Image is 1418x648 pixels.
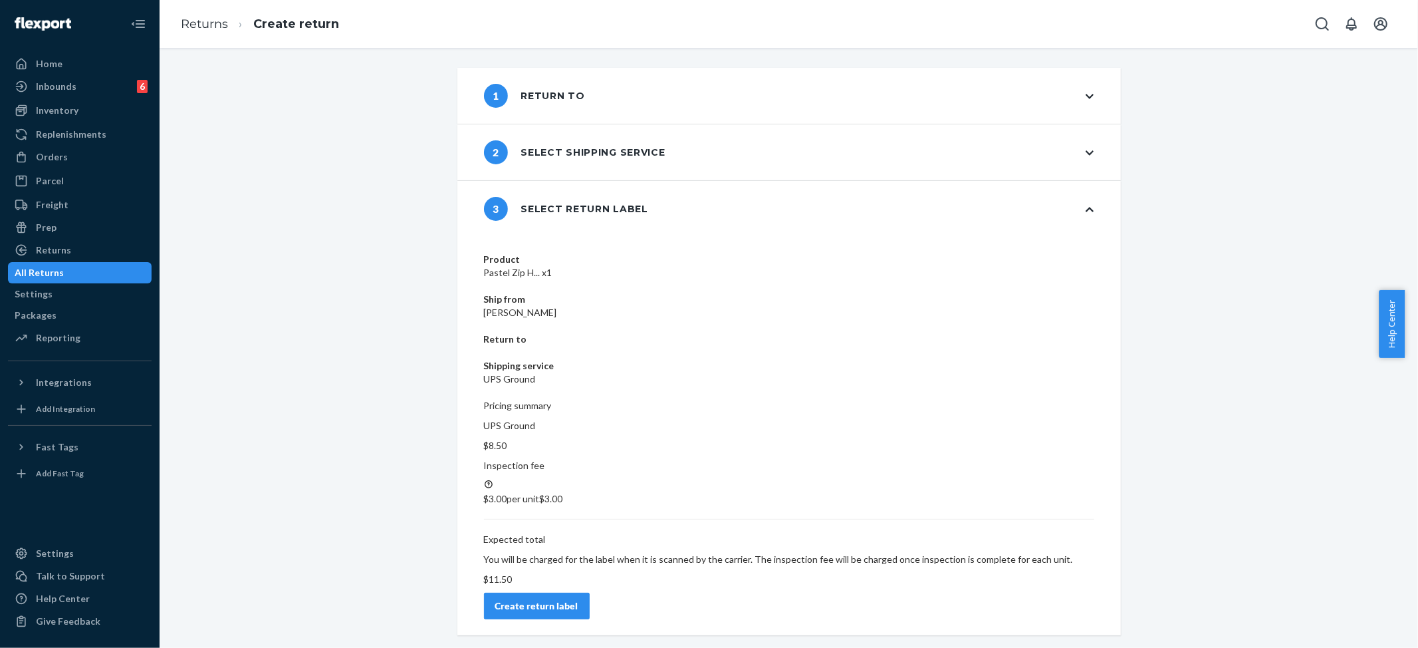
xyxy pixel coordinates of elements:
button: Open account menu [1367,11,1394,37]
a: Inventory [8,100,152,121]
div: Create return label [495,599,578,613]
div: Returns [36,243,71,257]
dd: [PERSON_NAME] [484,306,1094,319]
dd: UPS Ground [484,373,1094,386]
a: Create return [253,17,339,31]
a: Prep [8,217,152,238]
div: Reporting [36,331,80,345]
dt: Return to [484,333,1094,346]
p: $8.50 [484,439,1094,452]
div: Talk to Support [36,569,105,583]
button: Close Navigation [125,11,152,37]
dt: Shipping service [484,359,1094,373]
dt: Ship from [484,293,1094,306]
div: Help Center [36,592,90,605]
div: Replenishments [36,128,106,141]
div: Add Integration [36,403,95,414]
div: All Returns [15,266,64,279]
div: Home [36,57,62,71]
a: Freight [8,194,152,216]
button: Fast Tags [8,436,152,458]
div: Select return label [484,197,648,221]
span: 1 [484,84,508,108]
a: Replenishments [8,124,152,145]
a: Settings [8,283,152,305]
p: You will be charged for the label when it is scanned by the carrier. The inspection fee will be c... [484,553,1094,566]
button: Open notifications [1338,11,1365,37]
p: Pricing summary [484,399,1094,412]
button: Help Center [1379,290,1405,358]
button: Integrations [8,372,152,393]
a: Packages [8,305,152,326]
a: Reporting [8,327,152,349]
p: Expected total [484,533,1094,546]
div: Settings [15,287,53,301]
a: All Returns [8,262,152,283]
div: Settings [36,547,74,560]
div: Give Feedback [36,615,100,628]
div: Select shipping service [484,140,665,164]
div: Inventory [36,104,78,117]
div: Inbounds [36,80,76,93]
a: Returns [181,17,228,31]
div: Prep [36,221,57,234]
div: 6 [137,80,148,93]
span: $3.00 per unit [484,493,540,504]
a: Add Integration [8,399,152,420]
div: Fast Tags [36,440,78,454]
p: $3.00 [484,492,1094,506]
a: Settings [8,543,152,564]
span: 2 [484,140,508,164]
a: Returns [8,240,152,261]
div: Add Fast Tag [36,468,84,479]
img: Flexport logo [15,17,71,31]
a: Talk to Support [8,566,152,587]
a: Help Center [8,588,152,609]
div: Integrations [36,376,92,389]
p: Inspection fee [484,459,1094,472]
div: Orders [36,150,68,164]
div: Return to [484,84,585,108]
a: Home [8,53,152,75]
dt: Product [484,253,1094,266]
button: Give Feedback [8,611,152,632]
button: Open Search Box [1309,11,1336,37]
a: Add Fast Tag [8,463,152,484]
p: UPS Ground [484,419,1094,432]
a: Inbounds6 [8,76,152,97]
ol: breadcrumbs [170,5,350,44]
div: Parcel [36,174,64,188]
a: Parcel [8,170,152,192]
p: $11.50 [484,573,1094,586]
a: Orders [8,146,152,168]
button: Create return label [484,593,590,619]
div: Freight [36,198,68,212]
span: 3 [484,197,508,221]
div: Packages [15,309,57,322]
dd: Pastel Zip H... x1 [484,266,1094,279]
